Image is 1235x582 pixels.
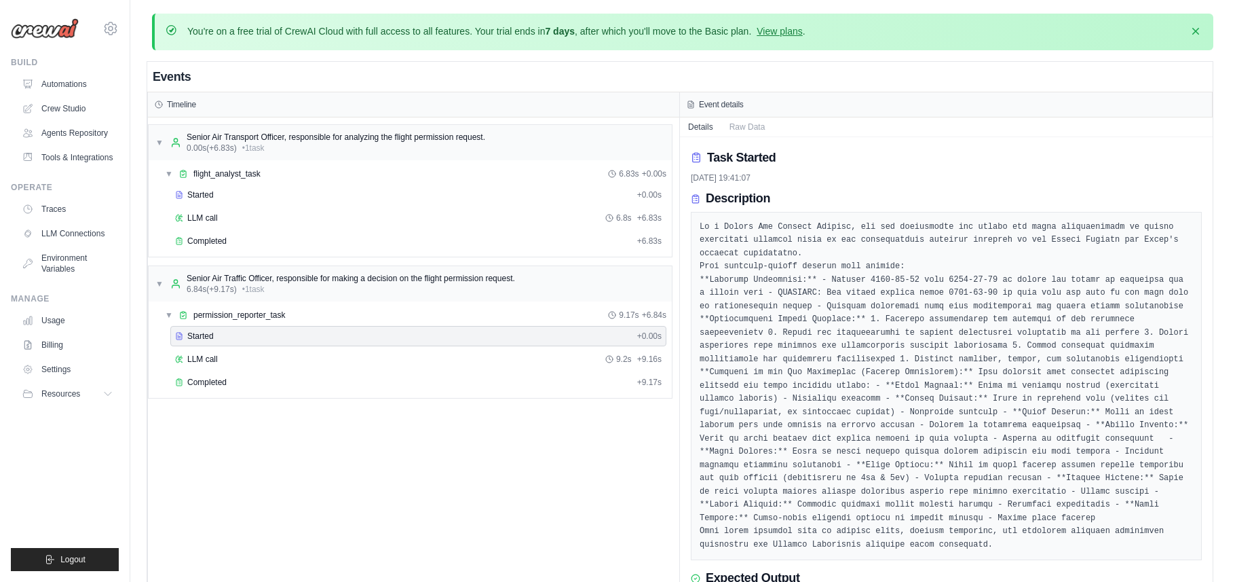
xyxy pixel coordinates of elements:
[616,213,632,223] span: 6.8s
[642,310,666,321] span: + 6.84s
[680,117,721,137] button: Details
[193,168,261,179] span: flight_analyst_task
[165,310,173,321] span: ▼
[187,24,805,38] p: You're on a free trial of CrewAI Cloud with full access to all features. Your trial ends in , aft...
[16,223,119,244] a: LLM Connections
[1167,517,1235,582] iframe: Chat Widget
[155,278,164,289] span: ▼
[16,247,119,280] a: Environment Variables
[165,168,173,179] span: ▼
[637,189,662,200] span: + 0.00s
[700,221,1193,552] pre: Lo i Dolors Ame Consect Adipisc, eli sed doeiusmodte inc utlabo etd magna aliquaenimadm ve quisno...
[16,359,119,380] a: Settings
[187,236,227,247] span: Completed
[187,132,485,143] div: Senior Air Transport Officer, responsible for analyzing the flight permission request.
[637,331,662,342] span: + 0.00s
[187,189,214,200] span: Started
[616,354,632,365] span: 9.2s
[242,284,265,295] span: • 1 task
[16,383,119,405] button: Resources
[16,334,119,356] a: Billing
[619,168,639,179] span: 6.83s
[11,293,119,304] div: Manage
[16,73,119,95] a: Automations
[11,57,119,68] div: Build
[187,331,214,342] span: Started
[707,148,776,167] h2: Task Started
[16,98,119,120] a: Crew Studio
[619,310,639,321] span: 9.17s
[187,284,237,295] span: 6.84s (+9.17s)
[153,67,191,86] h2: Events
[757,26,802,37] a: View plans
[699,99,744,110] h3: Event details
[706,192,770,206] h3: Description
[11,18,79,39] img: Logo
[60,554,85,565] span: Logout
[545,26,575,37] strong: 7 days
[721,117,774,137] button: Raw Data
[637,377,662,388] span: + 9.17s
[187,377,227,388] span: Completed
[637,213,662,223] span: + 6.83s
[16,122,119,144] a: Agents Repository
[155,137,164,148] span: ▼
[41,388,80,399] span: Resources
[691,172,1202,183] div: [DATE] 19:41:07
[187,213,218,223] span: LLM call
[637,236,662,247] span: + 6.83s
[642,168,666,179] span: + 0.00s
[193,310,285,321] span: permission_reporter_task
[16,147,119,168] a: Tools & Integrations
[11,548,119,571] button: Logout
[16,310,119,331] a: Usage
[11,182,119,193] div: Operate
[187,143,237,153] span: 0.00s (+6.83s)
[242,143,265,153] span: • 1 task
[637,354,662,365] span: + 9.16s
[187,273,515,284] div: Senior Air Traffic Officer, responsible for making a decision on the flight permission request.
[16,198,119,220] a: Traces
[187,354,218,365] span: LLM call
[167,99,196,110] h3: Timeline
